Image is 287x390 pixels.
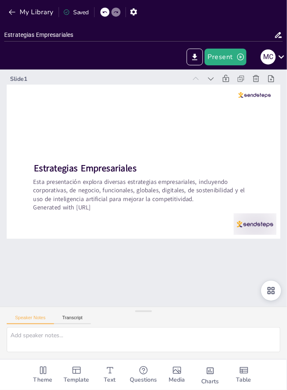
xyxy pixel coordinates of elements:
[236,375,251,385] span: Table
[54,315,91,324] button: Transcript
[130,375,157,385] span: Questions
[60,360,93,390] div: Add ready made slides
[160,360,194,390] div: Add images, graphics, shapes or video
[7,315,54,324] button: Speaker Notes
[34,162,136,175] strong: Estrategias Empresariales
[261,49,276,65] button: M C
[63,8,89,16] div: Saved
[169,375,185,385] span: Media
[194,360,227,390] div: Add charts and graphs
[33,203,250,212] p: Generated with [URL]
[202,377,219,386] span: Charts
[33,178,250,203] p: Esta presentación explora diversas estrategias empresariales, incluyendo corporativas, de negocio...
[26,360,60,390] div: Change the overall theme
[6,5,57,19] button: My Library
[33,375,53,385] span: Theme
[64,375,89,385] span: Template
[187,49,203,65] button: Export to PowerPoint
[205,49,246,65] button: Present
[93,360,127,390] div: Add text boxes
[104,375,116,385] span: Text
[127,360,160,390] div: Get real-time input from your audience
[261,49,276,65] div: M C
[10,75,187,83] div: Slide 1
[227,360,261,390] div: Add a table
[4,29,274,41] input: Insert title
